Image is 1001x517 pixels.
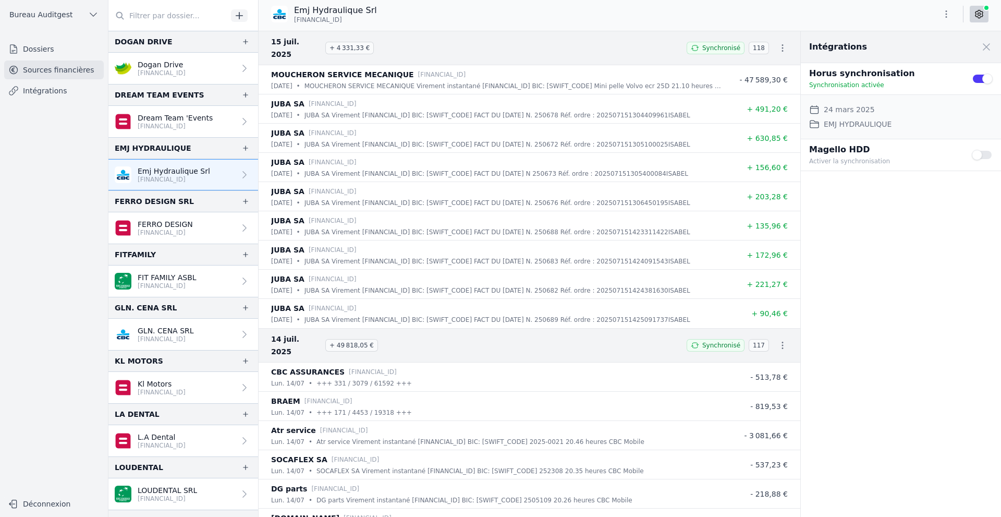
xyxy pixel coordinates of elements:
p: JUBA SA Virement [FINANCIAL_ID] BIC: [SWIFT_CODE] FACT DU [DATE] N. 250683 Réf. ordre : 202507151... [304,256,690,267]
p: [FINANCIAL_ID] [320,425,368,436]
a: Dream Team 'Events [FINANCIAL_ID] [108,106,258,137]
div: • [297,110,300,121]
a: Emj Hydraulique Srl [FINANCIAL_ID] [108,159,258,190]
div: FERRO DESIGN SRL [115,195,194,208]
p: DG parts [271,483,307,495]
div: • [309,407,312,418]
p: [DATE] [271,139,292,150]
p: Kl Motors [138,379,186,389]
p: MOUCHERON SERVICE MECANIQUE Virement instantané [FINANCIAL_ID] BIC: [SWIFT_CODE] Mini pelle Volvo... [304,81,725,91]
img: belfius.png [115,379,131,396]
p: [FINANCIAL_ID] [332,454,380,465]
span: Bureau Auditgest [9,9,72,20]
p: JUBA SA [271,98,304,110]
img: CBC_CREGBEBB.png [115,166,131,183]
p: SOCAFLEX SA Virement instantané [FINANCIAL_ID] BIC: [SWIFT_CODE] 252308 20.35 heures CBC Mobile [316,466,644,476]
p: [DATE] [271,227,292,237]
div: • [297,315,300,325]
p: L.A Dental [138,432,186,442]
div: DREAM TEAM EVENTS [115,89,204,101]
p: [FINANCIAL_ID] [138,122,213,130]
img: belfius.png [115,432,131,449]
p: [FINANCIAL_ID] [349,367,397,377]
span: Synchronisation activée [809,81,884,89]
div: DOGAN DRIVE [115,35,172,48]
div: • [297,198,300,208]
div: FITFAMILY [115,248,156,261]
div: • [297,227,300,237]
div: • [297,256,300,267]
p: [FINANCIAL_ID] [138,229,193,237]
p: JUBA SA [271,302,304,315]
div: • [297,169,300,179]
dd: EMJ HYDRAULIQUE [824,118,892,130]
p: [FINANCIAL_ID] [309,274,357,284]
p: Atr service [271,424,316,437]
p: [FINANCIAL_ID] [138,282,197,290]
p: [DATE] [271,81,292,91]
p: GLN. CENA SRL [138,326,194,336]
span: - 537,23 € [750,461,788,469]
input: Filtrer par dossier... [108,6,227,25]
p: LOUDENTAL SRL [138,485,197,496]
p: JUBA SA Virement [FINANCIAL_ID] BIC: [SWIFT_CODE] FACT DU [DATE] N. 250689 Réf. ordre : 202507151... [304,315,690,325]
p: Dream Team 'Events [138,113,213,123]
span: + 630,85 € [747,134,788,142]
p: Emj Hydraulique Srl [138,166,210,176]
p: lun. 14/07 [271,466,304,476]
img: BNP_BE_BUSINESS_GEBABEBB.png [115,486,131,502]
span: + 156,60 € [747,163,788,172]
p: JUBA SA [271,244,304,256]
span: - 3 081,66 € [744,431,788,440]
span: + 135,96 € [747,222,788,230]
span: - 513,78 € [750,373,788,381]
div: • [297,81,300,91]
span: Synchronisé [702,341,740,350]
p: +++ 331 / 3079 / 61592 +++ [316,378,412,389]
a: Sources financières [4,61,104,79]
p: CBC ASSURANCES [271,366,345,378]
div: • [297,139,300,150]
p: Activer la synchronisation [809,156,959,166]
span: + 4 331,33 € [325,42,374,54]
span: - 819,53 € [750,402,788,411]
p: lun. 14/07 [271,378,304,389]
p: [FINANCIAL_ID] [309,303,357,314]
span: + 221,27 € [747,280,788,288]
p: Emj Hydraulique Srl [294,4,377,17]
p: [FINANCIAL_ID] [138,388,186,396]
p: JUBA SA Virement [FINANCIAL_ID] BIC: [SWIFT_CODE] FACT DU [DATE] N. 250682 Réf. ordre : 202507151... [304,285,690,296]
a: GLN. CENA SRL [FINANCIAL_ID] [108,319,258,350]
p: JUBA SA Virement [FINANCIAL_ID] BIC: [SWIFT_CODE] FACT DU [DATE] N 250673 Réf. ordre : 2025071513... [304,169,688,179]
h2: Intégrations [809,41,867,53]
span: + 49 818,05 € [325,339,378,352]
a: L.A Dental [FINANCIAL_ID] [108,425,258,456]
img: belfius.png [115,113,131,130]
p: [FINANCIAL_ID] [304,396,352,406]
span: 15 juil. 2025 [271,35,321,61]
span: 117 [749,339,769,352]
span: - 47 589,30 € [740,76,788,84]
p: Magello HDD [809,143,959,156]
div: • [309,378,312,389]
img: CBC_CREGBEBB.png [115,326,131,343]
p: JUBA SA Virement [FINANCIAL_ID] BIC: [SWIFT_CODE] FACT DU [DATE] N. 250676 Réf. ordre : 202507151... [304,198,690,208]
div: • [309,495,312,506]
div: KL MOTORS [115,355,163,367]
div: LA DENTAL [115,408,160,420]
p: JUBA SA [271,156,304,169]
p: [DATE] [271,285,292,296]
span: 14 juil. 2025 [271,333,321,358]
p: FERRO DESIGN [138,219,193,230]
p: JUBA SA [271,214,304,227]
dd: 24 mars 2025 [824,103,875,116]
span: + 491,20 € [747,105,788,113]
div: • [309,466,312,476]
p: [FINANCIAL_ID] [138,495,197,503]
div: • [309,437,312,447]
p: lun. 14/07 [271,437,304,447]
button: Déconnexion [4,496,104,512]
div: GLN. CENA SRL [115,302,177,314]
p: lun. 14/07 [271,407,304,418]
p: [DATE] [271,315,292,325]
